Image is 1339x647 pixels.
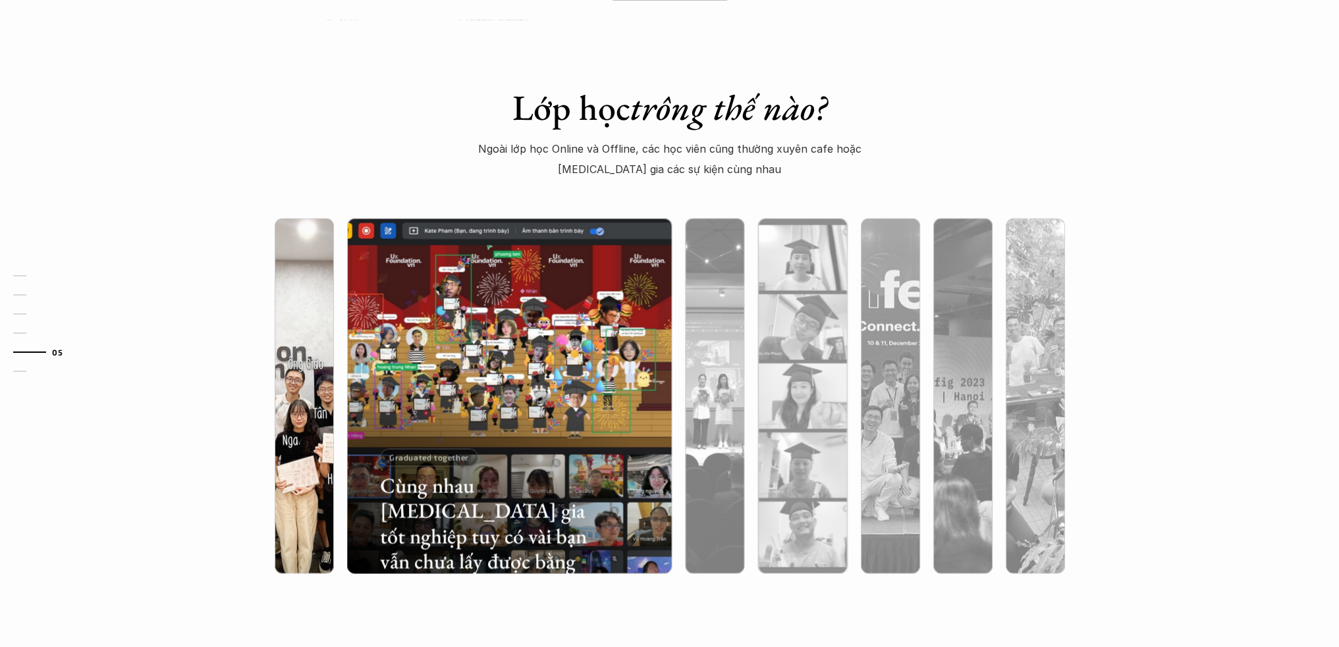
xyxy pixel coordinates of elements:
p: Graduated together [389,453,469,463]
p: Ngoài lớp học Online và Offline, các học viên cũng thường xuyên cafe hoặc [MEDICAL_DATA] gia các ... [470,139,870,179]
h3: Cùng nhau [MEDICAL_DATA] gia tốt nghiệp tuy có vài bạn vẫn chưa lấy được bằng [380,473,592,575]
strong: 05 [52,348,63,357]
em: trông thế nào? [630,84,827,130]
h1: Lớp học [440,86,900,129]
a: 05 [13,344,76,360]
